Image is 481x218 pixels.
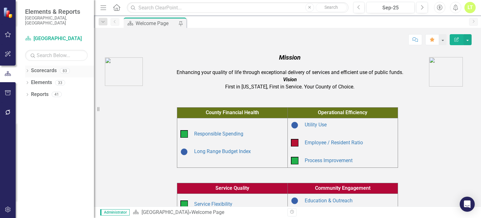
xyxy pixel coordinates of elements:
div: Open Intercom Messenger [460,197,475,212]
em: Mission [279,54,301,61]
span: Operational Efficiency [318,109,367,115]
div: 41 [52,92,62,97]
em: Vision [283,77,297,82]
img: Below Plan [291,139,298,146]
a: Elements [31,79,52,86]
div: 83 [60,68,70,73]
a: [GEOGRAPHIC_DATA] [25,35,88,42]
a: Employee / Resident Ratio [305,140,363,146]
a: Responsible Spending [194,131,243,137]
a: Service Flexibility [194,201,232,207]
a: Reports [31,91,49,98]
div: Sep-25 [369,4,412,12]
img: ClearPoint Strategy [3,7,14,18]
a: Process Improvement [305,157,353,163]
input: Search ClearPoint... [127,2,348,13]
span: Service Quality [215,185,249,191]
img: AA%20logo.png [429,57,463,87]
div: Welcome Page [136,19,177,27]
a: Education & Outreach [305,198,353,204]
span: Search [324,5,338,10]
img: Baselining [291,197,298,205]
span: Administrator [100,209,130,215]
a: Scorecards [31,67,57,74]
div: 33 [55,80,65,85]
img: On Target [180,200,188,208]
td: Enhancing your quality of life through exceptional delivery of services and efficient use of publ... [153,51,427,92]
a: Long Range Budget Index [194,148,251,154]
button: Sep-25 [366,2,415,13]
a: [GEOGRAPHIC_DATA] [142,209,189,215]
div: Welcome Page [191,209,224,215]
input: Search Below... [25,50,88,61]
img: Baselining [180,148,188,156]
button: LT [464,2,476,13]
span: Community Engagement [315,185,370,191]
img: AC_Logo.png [105,57,143,86]
div: » [133,209,283,216]
a: Utility Use [305,122,327,128]
img: Baselining [291,121,298,129]
small: [GEOGRAPHIC_DATA], [GEOGRAPHIC_DATA] [25,15,88,26]
button: Search [316,3,347,12]
img: On Target [291,157,298,164]
span: Elements & Reports [25,8,88,15]
img: On Target [180,130,188,138]
span: County Financial Health [206,109,259,115]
